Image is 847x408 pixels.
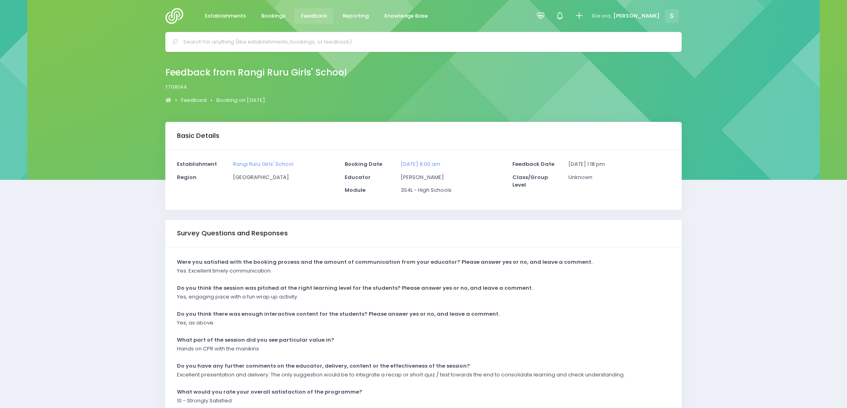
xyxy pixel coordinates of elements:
[216,96,265,104] a: Booking on [DATE]
[568,173,670,181] p: Unknown
[177,229,288,237] h3: Survey Questions and Responses
[401,173,502,181] p: [PERSON_NAME]
[177,293,298,301] p: Yes, engaging pace with a fun wrap up activity.
[177,336,334,344] strong: What part of the session did you see particular value in?
[665,9,679,23] span: S
[181,96,207,104] a: Feedback
[343,12,369,20] span: Reporting
[228,173,339,187] div: [GEOGRAPHIC_DATA]
[345,186,365,194] strong: Module
[568,160,670,168] p: [DATE] 1:18 pm
[177,132,219,140] h3: Basic Details
[183,36,670,48] input: Search for anything (like establishments, bookings, or feedback)
[233,160,293,168] a: Rangi Ruru Girls' School
[255,8,292,24] a: Bookings
[592,12,612,20] span: Kia ora,
[512,160,554,168] strong: Feedback Date
[177,388,362,396] strong: What would you rate your overall satisfaction of the programme?
[294,8,333,24] a: Feedback
[177,258,592,266] strong: Were you satisfied with the booking process and the amount of communication from your educator? P...
[177,397,232,405] p: 10 - Strongly Satisfied
[165,83,187,91] span: f706144
[301,12,327,20] span: Feedback
[261,12,285,20] span: Bookings
[177,319,215,327] p: Yes, as above.
[165,8,188,24] img: Logo
[177,345,259,353] p: Hands on CPR with the manikins
[177,371,625,379] p: Excellent presentation and delivery. The only suggestion would be to integrate a recap or short q...
[512,173,548,189] strong: Class/Group Level
[377,8,434,24] a: Knowledge Base
[205,12,246,20] span: Establishments
[401,160,440,168] a: [DATE] 9:00 am
[345,160,382,168] strong: Booking Date
[198,8,252,24] a: Establishments
[336,8,375,24] a: Reporting
[177,267,272,275] p: Yes. Excellent timely communication.
[177,160,217,168] strong: Establishment
[165,67,347,78] h2: Feedback from Rangi Ruru Girls' School
[345,173,371,181] strong: Educator
[401,186,502,194] p: 3S4L - High Schools
[177,310,500,318] strong: Do you think there was enough interactive content for the students? Please answer yes or no, and ...
[177,284,533,292] strong: Do you think the session was pitched at the right learning level for the students? Please answer ...
[384,12,428,20] span: Knowledge Base
[613,12,660,20] span: [PERSON_NAME]
[177,173,197,181] strong: Region
[177,362,470,370] strong: Do you have any further comments on the educator, delivery, content or the effectiveness of the s...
